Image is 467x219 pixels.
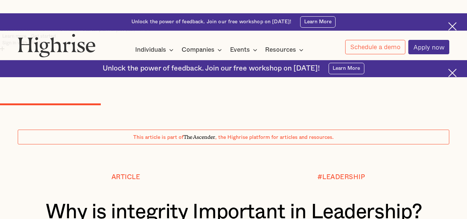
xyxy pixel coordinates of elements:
[448,22,457,31] img: Cross icon
[345,40,405,54] a: Schedule a demo
[329,63,364,74] a: Learn More
[265,45,296,54] div: Resources
[317,174,365,181] div: #LEADERSHIP
[408,40,449,54] a: Apply now
[18,34,96,57] img: Highrise logo
[131,18,292,25] div: Unlock the power of feedback. Join our free workshop on [DATE]!
[215,135,334,140] span: , the Highrise platform for articles and resources.
[133,135,183,140] span: This article is part of
[448,69,457,77] img: Cross icon
[103,64,320,73] div: Unlock the power of feedback. Join our free workshop on [DATE]!
[230,45,260,54] div: Events
[135,45,166,54] div: Individuals
[300,16,336,28] a: Learn More
[182,45,224,54] div: Companies
[265,45,306,54] div: Resources
[111,174,140,181] div: Article
[182,45,214,54] div: Companies
[135,45,176,54] div: Individuals
[230,45,250,54] div: Events
[183,133,215,139] span: The Ascender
